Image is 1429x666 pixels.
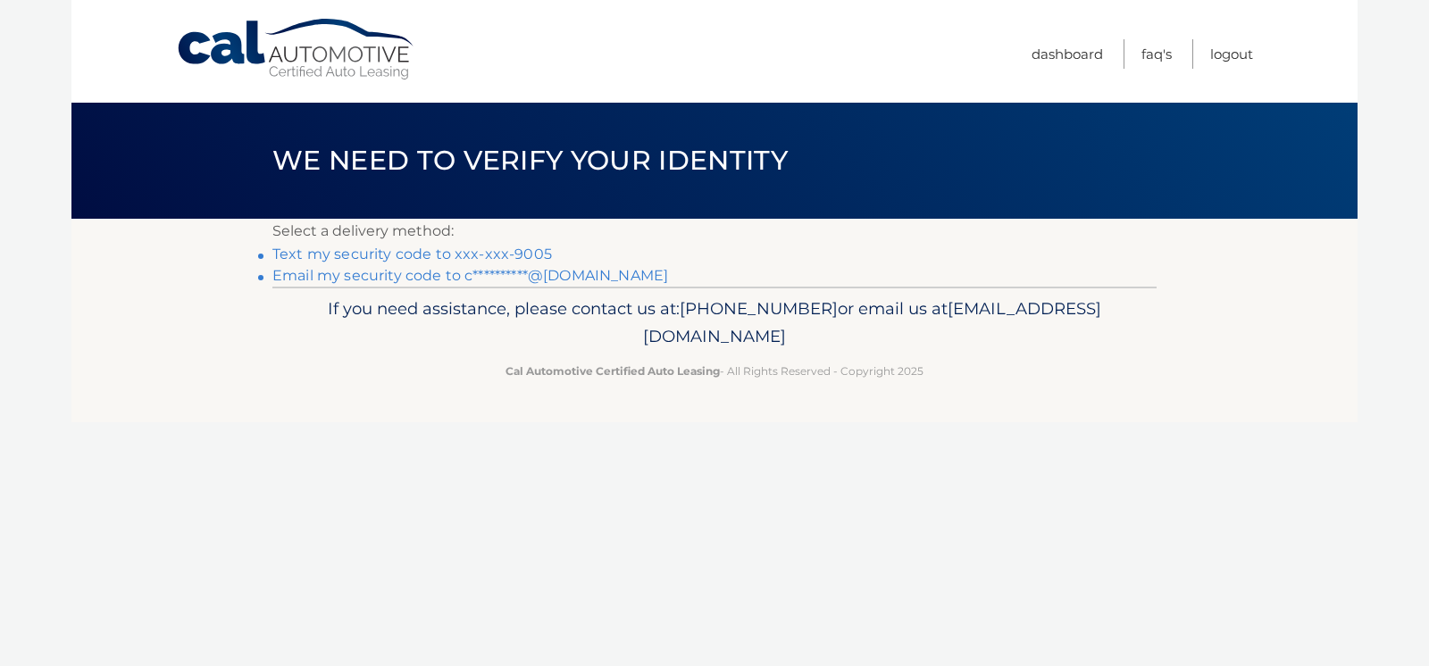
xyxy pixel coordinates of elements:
[176,18,417,81] a: Cal Automotive
[272,267,668,284] a: Email my security code to c**********@[DOMAIN_NAME]
[284,295,1145,352] p: If you need assistance, please contact us at: or email us at
[284,362,1145,380] p: - All Rights Reserved - Copyright 2025
[1032,39,1103,69] a: Dashboard
[1141,39,1172,69] a: FAQ's
[506,364,720,378] strong: Cal Automotive Certified Auto Leasing
[272,219,1157,244] p: Select a delivery method:
[1210,39,1253,69] a: Logout
[272,144,788,177] span: We need to verify your identity
[272,246,552,262] a: Text my security code to xxx-xxx-9005
[680,298,838,319] span: [PHONE_NUMBER]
